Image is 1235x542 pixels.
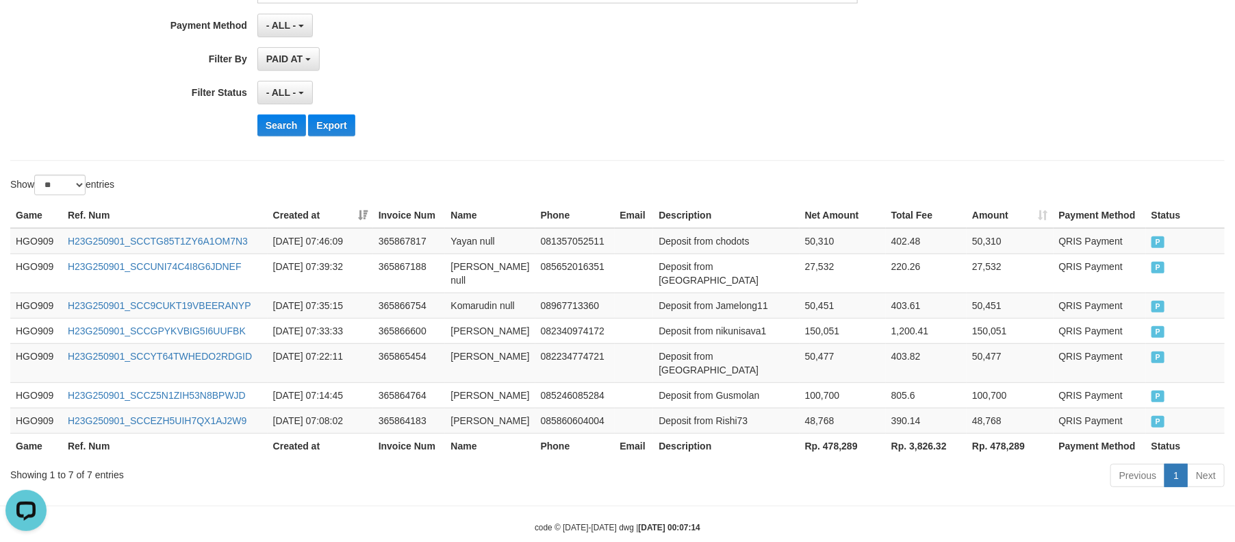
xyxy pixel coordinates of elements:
td: Deposit from [GEOGRAPHIC_DATA] [653,343,799,382]
td: HGO909 [10,228,62,254]
td: QRIS Payment [1054,343,1146,382]
td: HGO909 [10,254,62,293]
td: Deposit from Rishi73 [653,408,799,433]
td: 365865454 [373,343,446,382]
td: QRIS Payment [1054,254,1146,293]
td: [PERSON_NAME] [445,318,535,343]
th: Description [653,433,799,458]
td: 085652016351 [535,254,615,293]
th: Rp. 478,289 [967,433,1053,458]
th: Description [653,203,799,228]
td: 150,051 [800,318,886,343]
td: Deposit from chodots [653,228,799,254]
td: [PERSON_NAME] [445,382,535,408]
td: QRIS Payment [1054,228,1146,254]
td: 50,477 [800,343,886,382]
button: - ALL - [257,14,313,37]
a: H23G250901_SCCEZH5UIH7QX1AJ2W9 [68,415,246,426]
select: Showentries [34,175,86,195]
td: [DATE] 07:14:45 [268,382,373,408]
th: Ref. Num [62,433,268,458]
td: [PERSON_NAME] [445,408,535,433]
th: Net Amount [800,203,886,228]
td: 403.61 [886,293,967,318]
td: 48,768 [800,408,886,433]
th: Email [615,433,654,458]
button: - ALL - [257,81,313,104]
td: 365867188 [373,254,446,293]
td: [DATE] 07:33:33 [268,318,373,343]
a: H23G250901_SCCUNI74C4I8G6JDNEF [68,261,242,272]
td: Deposit from nikunisava1 [653,318,799,343]
td: QRIS Payment [1054,318,1146,343]
td: 805.6 [886,382,967,408]
td: 50,477 [967,343,1053,382]
td: 365866600 [373,318,446,343]
th: Phone [535,203,615,228]
td: 081357052511 [535,228,615,254]
span: PAID [1151,236,1165,248]
span: - ALL - [266,20,296,31]
th: Amount: activate to sort column ascending [967,203,1053,228]
td: 365864764 [373,382,446,408]
th: Rp. 3,826.32 [886,433,967,458]
span: PAID [1151,391,1165,402]
td: 402.48 [886,228,967,254]
td: HGO909 [10,408,62,433]
a: Previous [1110,464,1165,487]
span: PAID [1151,326,1165,338]
td: 08967713360 [535,293,615,318]
a: 1 [1164,464,1188,487]
a: H23G250901_SCCZ5N1ZIH53N8BPWJD [68,390,246,401]
small: code © [DATE]-[DATE] dwg | [535,523,700,532]
span: PAID [1151,416,1165,428]
span: PAID [1151,352,1165,363]
span: PAID AT [266,53,303,64]
td: Komarudin null [445,293,535,318]
td: 50,310 [967,228,1053,254]
td: [DATE] 07:35:15 [268,293,373,318]
td: 1,200.41 [886,318,967,343]
th: Status [1146,203,1225,228]
td: [DATE] 07:46:09 [268,228,373,254]
strong: [DATE] 00:07:14 [639,523,700,532]
th: Invoice Num [373,433,446,458]
td: Deposit from Gusmolan [653,382,799,408]
th: Payment Method [1054,203,1146,228]
td: 48,768 [967,408,1053,433]
td: QRIS Payment [1054,293,1146,318]
td: 50,451 [800,293,886,318]
td: [DATE] 07:22:11 [268,343,373,382]
a: H23G250901_SCC9CUKT19VBEERANYP [68,300,251,311]
td: 403.82 [886,343,967,382]
button: PAID AT [257,47,320,71]
th: Game [10,433,62,458]
th: Name [445,433,535,458]
td: 27,532 [800,254,886,293]
button: Open LiveChat chat widget [5,5,47,47]
td: 082340974172 [535,318,615,343]
td: Deposit from Jamelong11 [653,293,799,318]
td: 082234774721 [535,343,615,382]
td: QRIS Payment [1054,382,1146,408]
td: 365864183 [373,408,446,433]
td: HGO909 [10,293,62,318]
th: Total Fee [886,203,967,228]
a: H23G250901_SCCTG85T1ZY6A1OM7N3 [68,236,248,247]
td: HGO909 [10,382,62,408]
th: Phone [535,433,615,458]
td: Deposit from [GEOGRAPHIC_DATA] [653,254,799,293]
td: 50,310 [800,228,886,254]
td: 365867817 [373,228,446,254]
th: Payment Method [1054,433,1146,458]
span: PAID [1151,301,1165,312]
a: Next [1187,464,1225,487]
th: Name [445,203,535,228]
td: [PERSON_NAME] null [445,254,535,293]
td: 085246085284 [535,382,615,408]
td: 150,051 [967,318,1053,343]
span: PAID [1151,262,1165,273]
td: [PERSON_NAME] [445,343,535,382]
th: Ref. Num [62,203,268,228]
div: Showing 1 to 7 of 7 entries [10,463,505,482]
